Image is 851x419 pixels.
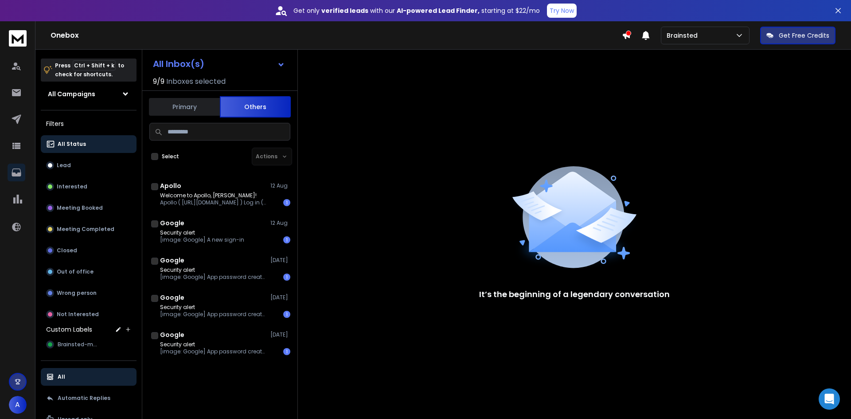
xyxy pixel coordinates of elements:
p: Welcome to Apollo, [PERSON_NAME]! [160,192,266,199]
p: Security alert [160,229,244,236]
p: Apollo ( [URL][DOMAIN_NAME] ) Log in ( [URL][DOMAIN_NAME] ) [160,199,266,206]
span: Brainsted-man [58,341,100,348]
button: All Inbox(s) [146,55,292,73]
p: All Status [58,141,86,148]
strong: verified leads [321,6,368,15]
p: [DATE] [270,331,290,338]
p: Closed [57,247,77,254]
div: 1 [283,274,290,281]
p: Try Now [550,6,574,15]
h1: All Inbox(s) [153,59,204,68]
button: Primary [149,97,220,117]
p: Meeting Booked [57,204,103,211]
h3: Inboxes selected [166,76,226,87]
strong: AI-powered Lead Finder, [397,6,480,15]
p: Automatic Replies [58,395,110,402]
div: 1 [283,199,290,206]
button: Meeting Booked [41,199,137,217]
h1: All Campaigns [48,90,95,98]
p: 12 Aug [270,182,290,189]
p: Wrong person [57,290,97,297]
div: 1 [283,348,290,355]
p: Security alert [160,304,266,311]
button: Not Interested [41,305,137,323]
img: logo [9,30,27,47]
div: 1 [283,311,290,318]
p: Not Interested [57,311,99,318]
p: Get Free Credits [779,31,829,40]
button: Brainsted-man [41,336,137,353]
p: Brainsted [667,31,701,40]
button: A [9,396,27,414]
p: [image: Google] App password created [160,311,266,318]
h1: Onebox [51,30,622,41]
span: Ctrl + Shift + k [73,60,116,70]
h1: Google [160,219,184,227]
h1: Apollo [160,181,181,190]
button: All Status [41,135,137,153]
p: All [58,373,65,380]
h1: Google [160,330,184,339]
button: Try Now [547,4,577,18]
button: Closed [41,242,137,259]
p: [DATE] [270,294,290,301]
h3: Filters [41,117,137,130]
div: Open Intercom Messenger [819,388,840,410]
button: Automatic Replies [41,389,137,407]
button: Others [220,96,291,117]
p: Meeting Completed [57,226,114,233]
p: 12 Aug [270,219,290,227]
p: [DATE] [270,257,290,264]
div: 1 [283,236,290,243]
button: Get Free Credits [760,27,835,44]
p: Get only with our starting at $22/mo [293,6,540,15]
button: Lead [41,157,137,174]
h1: Google [160,256,184,265]
p: Out of office [57,268,94,275]
button: Meeting Completed [41,220,137,238]
p: Security alert [160,266,266,274]
h1: Google [160,293,184,302]
button: Out of office [41,263,137,281]
h3: Custom Labels [46,325,92,334]
p: Security alert [160,341,266,348]
p: Interested [57,183,87,190]
button: Wrong person [41,284,137,302]
p: Lead [57,162,71,169]
span: 9 / 9 [153,76,164,87]
label: Select [162,153,179,160]
button: All Campaigns [41,85,137,103]
p: [image: Google] App password created [160,274,266,281]
p: Press to check for shortcuts. [55,61,124,79]
p: It’s the beginning of a legendary conversation [479,288,670,301]
p: [image: Google] App password created [160,348,266,355]
button: Interested [41,178,137,196]
button: All [41,368,137,386]
p: [image: Google] A new sign-in [160,236,244,243]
